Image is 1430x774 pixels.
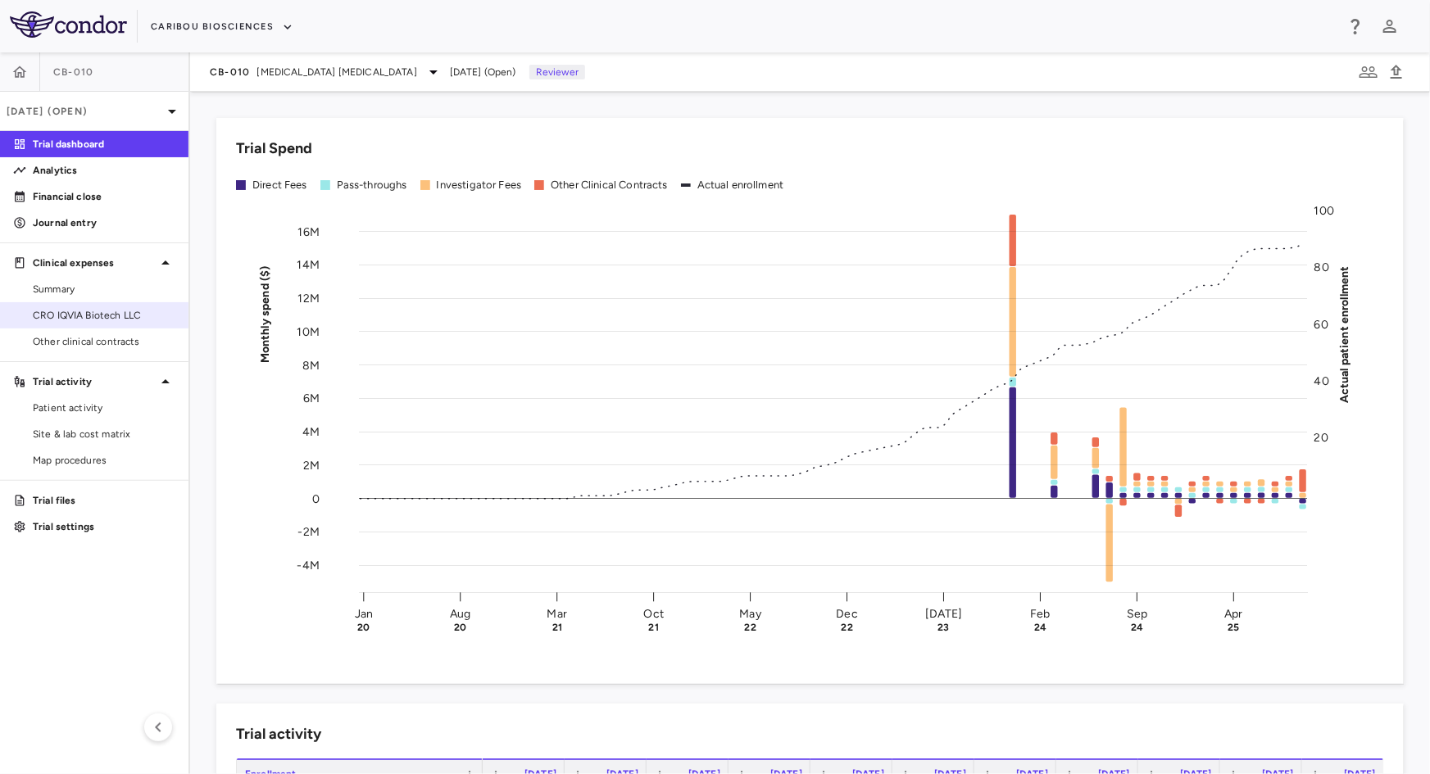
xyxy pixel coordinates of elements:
[1314,431,1328,445] tspan: 20
[1131,622,1143,633] text: 24
[297,559,320,573] tspan: -4M
[236,723,321,745] h6: Trial activity
[33,163,175,178] p: Analytics
[357,622,370,633] text: 20
[337,178,407,192] div: Pass-throughs
[837,607,858,621] text: Dec
[33,137,175,152] p: Trial dashboard
[437,178,522,192] div: Investigator Fees
[740,607,762,621] text: May
[1228,622,1240,633] text: 25
[303,459,320,473] tspan: 2M
[258,265,272,363] tspan: Monthly spend ($)
[450,607,470,621] text: Aug
[33,427,175,441] span: Site & lab cost matrix
[236,138,312,160] h6: Trial Spend
[298,525,320,539] tspan: -2M
[33,308,175,323] span: CRO IQVIA Biotech LLC
[298,224,320,238] tspan: 16M
[7,104,162,119] p: [DATE] (Open)
[450,65,516,79] span: [DATE] (Open)
[303,392,320,405] tspan: 6M
[297,258,320,272] tspan: 14M
[33,374,156,389] p: Trial activity
[33,215,175,230] p: Journal entry
[454,622,466,633] text: 20
[297,324,320,338] tspan: 10M
[151,14,293,40] button: Caribou Biosciences
[529,65,585,79] p: Reviewer
[33,519,175,534] p: Trial settings
[1127,607,1147,621] text: Sep
[302,425,320,439] tspan: 4M
[210,66,251,79] span: CB-010
[312,491,320,505] tspan: 0
[1224,607,1242,621] text: Apr
[1338,265,1352,403] tspan: Actual patient enrollment
[33,282,175,296] span: Summary
[1031,607,1051,621] text: Feb
[33,334,175,349] span: Other clinical contracts
[552,622,562,633] text: 21
[644,607,664,621] text: Oct
[252,178,307,192] div: Direct Fees
[1314,317,1328,331] tspan: 60
[551,178,668,192] div: Other Clinical Contracts
[33,256,156,270] p: Clinical expenses
[1034,622,1046,633] text: 24
[938,622,950,633] text: 23
[649,622,659,633] text: 21
[33,453,175,468] span: Map procedures
[33,401,175,415] span: Patient activity
[33,189,175,204] p: Financial close
[257,65,417,79] span: [MEDICAL_DATA] [MEDICAL_DATA]
[547,607,567,621] text: Mar
[298,292,320,306] tspan: 12M
[842,622,853,633] text: 22
[745,622,756,633] text: 22
[302,358,320,372] tspan: 8M
[1314,204,1334,218] tspan: 100
[1314,374,1329,388] tspan: 40
[355,607,373,621] text: Jan
[53,66,94,79] span: CB-010
[697,178,784,192] div: Actual enrollment
[1314,260,1329,274] tspan: 80
[925,607,963,621] text: [DATE]
[33,493,175,508] p: Trial files
[10,11,127,38] img: logo-full-BYUhSk78.svg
